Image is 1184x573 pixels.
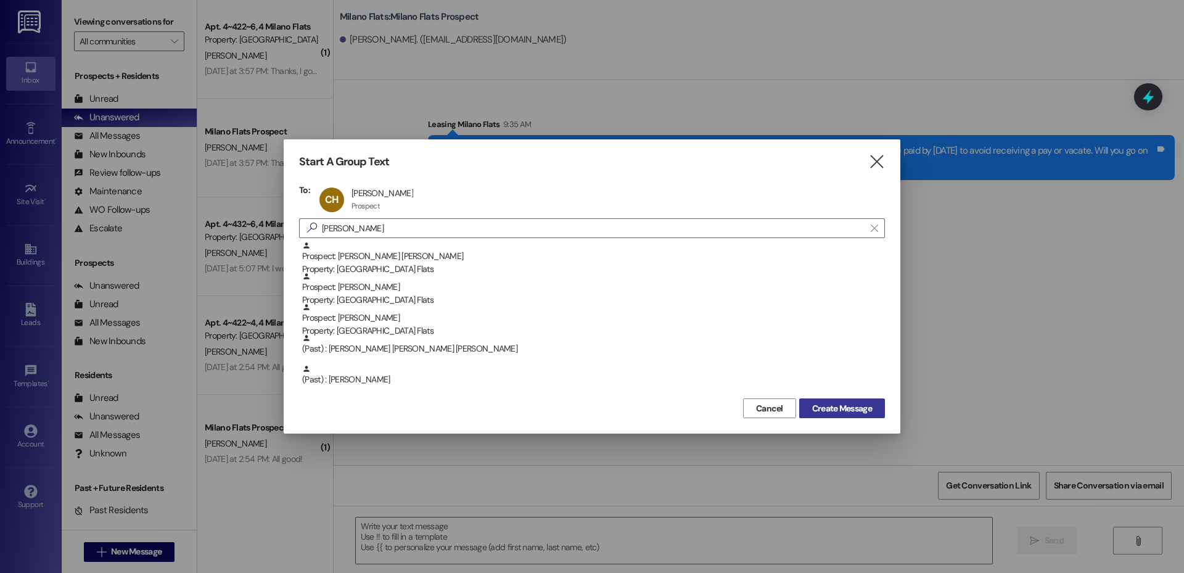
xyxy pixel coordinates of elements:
span: CH [325,193,338,206]
div: (Past) : [PERSON_NAME] [PERSON_NAME] [PERSON_NAME] [302,334,885,355]
div: Prospect: [PERSON_NAME]Property: [GEOGRAPHIC_DATA] Flats [299,272,885,303]
i:  [871,223,878,233]
div: Prospect [351,201,380,211]
div: Property: [GEOGRAPHIC_DATA] Flats [302,324,885,337]
div: Prospect: [PERSON_NAME] [302,272,885,307]
div: Prospect: [PERSON_NAME] [PERSON_NAME] [302,241,885,276]
button: Cancel [743,398,796,418]
button: Clear text [865,219,884,237]
div: Prospect: [PERSON_NAME]Property: [GEOGRAPHIC_DATA] Flats [299,303,885,334]
div: Property: [GEOGRAPHIC_DATA] Flats [302,294,885,307]
span: Cancel [756,402,783,415]
div: Property: [GEOGRAPHIC_DATA] Flats [302,263,885,276]
h3: To: [299,184,310,196]
span: Create Message [812,402,872,415]
i:  [868,155,885,168]
i:  [302,221,322,234]
div: (Past) : [PERSON_NAME] [299,365,885,395]
input: Search for any contact or apartment [322,220,865,237]
button: Create Message [799,398,885,418]
div: Prospect: [PERSON_NAME] [PERSON_NAME]Property: [GEOGRAPHIC_DATA] Flats [299,241,885,272]
div: Prospect: [PERSON_NAME] [302,303,885,338]
h3: Start A Group Text [299,155,389,169]
div: (Past) : [PERSON_NAME] [302,365,885,386]
div: [PERSON_NAME] [351,188,413,199]
div: (Past) : [PERSON_NAME] [PERSON_NAME] [PERSON_NAME] [299,334,885,365]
